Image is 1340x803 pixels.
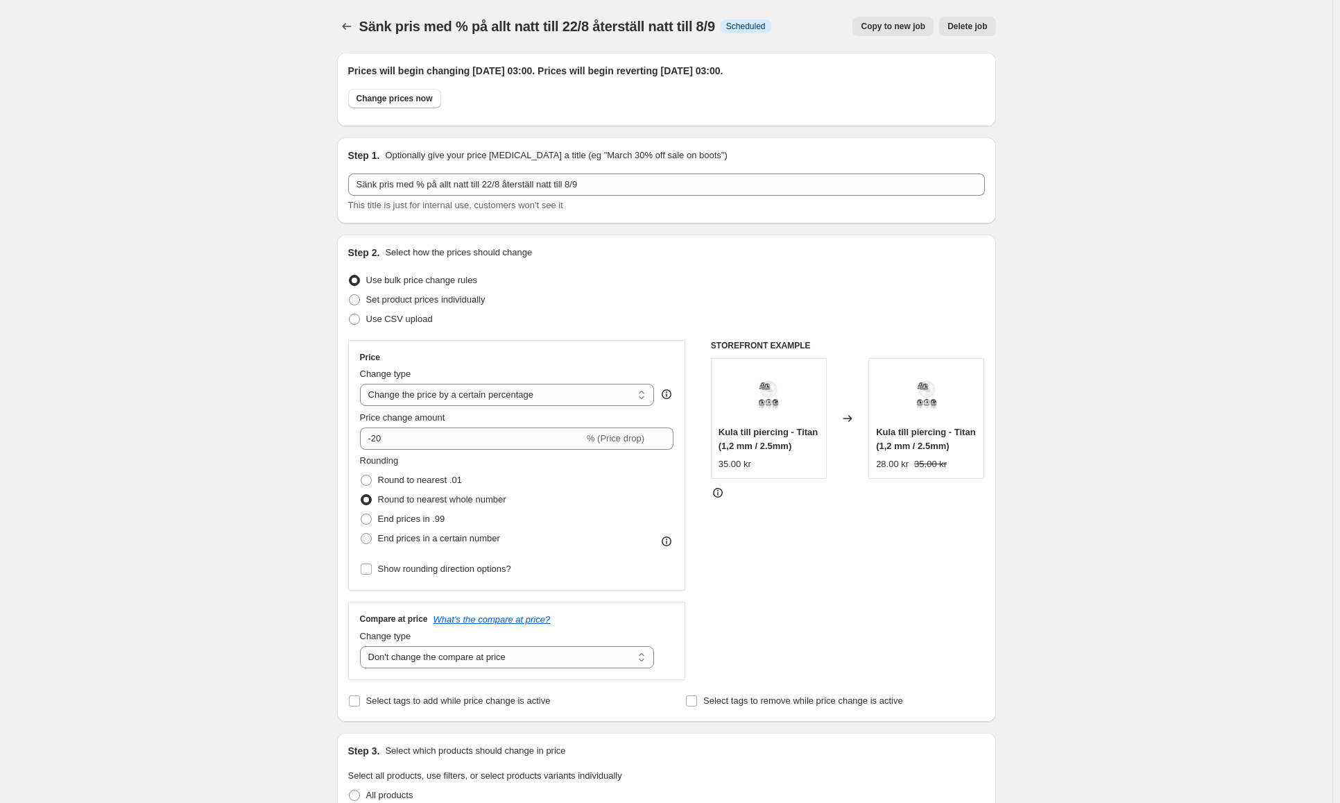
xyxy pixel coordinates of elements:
p: Select which products should change in price [385,744,565,758]
span: End prices in a certain number [378,533,500,543]
p: Optionally give your price [MEDICAL_DATA] a title (eg "March 30% off sale on boots") [385,149,727,162]
span: Delete job [947,21,987,32]
span: Change type [360,369,411,379]
button: Delete job [939,17,995,36]
span: Select tags to add while price change is active [366,695,551,706]
span: Round to nearest whole number [378,494,506,505]
h6: STOREFRONT EXAMPLE [711,340,985,351]
span: Use CSV upload [366,314,433,324]
span: Select tags to remove while price change is active [703,695,903,706]
span: Use bulk price change rules [366,275,477,285]
span: Round to nearest .01 [378,475,462,485]
button: Copy to new job [852,17,934,36]
h2: Prices will begin changing [DATE] 03:00. Prices will begin reverting [DATE] 03:00. [348,64,985,78]
div: 35.00 kr [719,457,751,471]
p: Select how the prices should change [385,246,532,260]
span: Change prices now [357,93,433,104]
span: All products [366,790,413,800]
h2: Step 1. [348,149,380,162]
span: This title is just for internal use, customers won't see it [348,200,563,210]
span: Sänk pris med % på allt natt till 22/8 återställ natt till 8/9 [359,19,715,34]
span: Show rounding direction options? [378,564,511,574]
h2: Step 2. [348,246,380,260]
h3: Compare at price [360,614,428,625]
span: End prices in .99 [378,514,445,524]
span: Scheduled [726,21,766,32]
img: ornament-piercing-smycke-extra-kula-silver-stal_duppa8cq1_80x.jpg [899,366,954,421]
span: Copy to new job [861,21,925,32]
div: 28.00 kr [876,457,909,471]
h2: Step 3. [348,744,380,758]
span: Select all products, use filters, or select products variants individually [348,770,622,781]
span: Price change amount [360,412,445,423]
button: What's the compare at price? [433,614,551,625]
button: Change prices now [348,89,441,108]
strike: 35.00 kr [914,457,947,471]
button: Price change jobs [337,17,357,36]
span: Kula till piercing - Titan (1,2 mm / 2.5mm) [876,427,976,451]
input: 30% off holiday sale [348,174,985,196]
span: Rounding [360,455,399,466]
input: -15 [360,428,584,450]
h3: Price [360,352,380,363]
span: Change type [360,631,411,641]
div: help [660,387,673,401]
span: Set product prices individually [366,294,486,305]
img: ornament-piercing-smycke-extra-kula-silver-stal_duppa8cq1_80x.jpg [741,366,796,421]
span: Kula till piercing - Titan (1,2 mm / 2.5mm) [719,427,818,451]
span: % (Price drop) [587,433,644,443]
